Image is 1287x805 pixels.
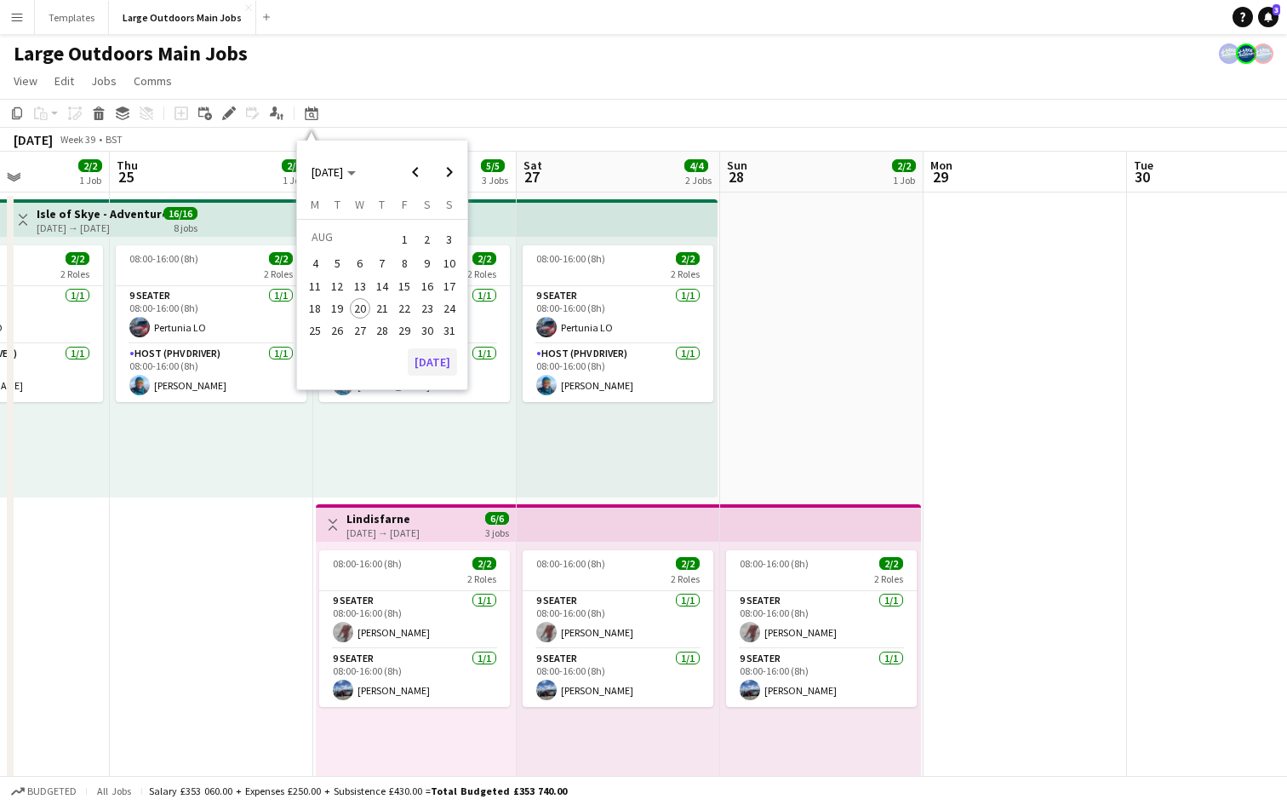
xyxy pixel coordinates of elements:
[305,276,325,296] span: 11
[37,221,163,234] div: [DATE] → [DATE]
[879,557,903,570] span: 2/2
[328,254,348,274] span: 5
[14,41,248,66] h1: Large Outdoors Main Jobs
[127,70,179,92] a: Comms
[174,220,197,234] div: 8 jobs
[349,275,371,297] button: 13-08-2025
[106,133,123,146] div: BST
[350,254,370,274] span: 6
[417,227,438,251] span: 2
[355,197,364,212] span: W
[326,252,348,274] button: 05-08-2025
[523,649,713,707] app-card-role: 9 Seater1/108:00-16:00 (8h)[PERSON_NAME]
[328,276,348,296] span: 12
[84,70,123,92] a: Jobs
[305,254,325,274] span: 4
[892,159,916,172] span: 2/2
[727,158,747,173] span: Sun
[305,298,325,319] span: 18
[78,159,102,172] span: 2/2
[350,276,370,296] span: 13
[536,252,605,265] span: 08:00-16:00 (8h)
[312,164,343,180] span: [DATE]
[439,320,460,341] span: 31
[481,159,505,172] span: 5/5
[35,1,109,34] button: Templates
[79,174,101,187] div: 1 Job
[66,252,89,265] span: 2/2
[438,252,460,274] button: 10-08-2025
[874,572,903,585] span: 2 Roles
[305,320,325,341] span: 25
[372,254,392,274] span: 7
[417,298,438,319] span: 23
[14,73,37,89] span: View
[326,319,348,342] button: 26-08-2025
[163,207,197,220] span: 16/16
[1273,4,1280,15] span: 3
[394,298,415,319] span: 22
[269,252,293,265] span: 2/2
[117,158,138,173] span: Thu
[114,167,138,187] span: 25
[726,591,917,649] app-card-role: 9 Seater1/108:00-16:00 (8h)[PERSON_NAME]
[319,550,510,707] app-job-card: 08:00-16:00 (8h)2/22 Roles9 Seater1/108:00-16:00 (8h)[PERSON_NAME]9 Seater1/108:00-16:00 (8h)[PER...
[1219,43,1239,64] app-user-avatar: Large Outdoors Office
[282,159,306,172] span: 2/2
[424,197,431,212] span: S
[684,159,708,172] span: 4/4
[349,252,371,274] button: 06-08-2025
[7,70,44,92] a: View
[394,254,415,274] span: 8
[415,297,438,319] button: 23-08-2025
[129,252,198,265] span: 08:00-16:00 (8h)
[304,252,326,274] button: 04-08-2025
[724,167,747,187] span: 28
[304,226,393,252] td: AUG
[415,252,438,274] button: 09-08-2025
[438,319,460,342] button: 31-08-2025
[346,526,420,539] div: [DATE] → [DATE]
[393,275,415,297] button: 15-08-2025
[326,297,348,319] button: 19-08-2025
[372,276,392,296] span: 14
[305,157,363,187] button: Choose month and year
[319,591,510,649] app-card-role: 9 Seater1/108:00-16:00 (8h)[PERSON_NAME]
[304,319,326,342] button: 25-08-2025
[523,591,713,649] app-card-role: 9 Seater1/108:00-16:00 (8h)[PERSON_NAME]
[394,320,415,341] span: 29
[439,276,460,296] span: 17
[56,133,99,146] span: Week 39
[446,197,453,212] span: S
[439,298,460,319] span: 24
[438,297,460,319] button: 24-08-2025
[523,344,713,402] app-card-role: Host (PHV Driver)1/108:00-16:00 (8h)[PERSON_NAME]
[1134,158,1153,173] span: Tue
[264,267,293,280] span: 2 Roles
[485,512,509,525] span: 6/6
[116,245,306,402] app-job-card: 08:00-16:00 (8h)2/22 Roles9 Seater1/108:00-16:00 (8h)Pertunia LOHost (PHV Driver)1/108:00-16:00 (...
[398,155,432,189] button: Previous month
[393,319,415,342] button: 29-08-2025
[726,649,917,707] app-card-role: 9 Seater1/108:00-16:00 (8h)[PERSON_NAME]
[417,254,438,274] span: 9
[371,319,393,342] button: 28-08-2025
[482,174,508,187] div: 3 Jobs
[521,167,542,187] span: 27
[372,298,392,319] span: 21
[523,245,713,402] app-job-card: 08:00-16:00 (8h)2/22 Roles9 Seater1/108:00-16:00 (8h)Pertunia LOHost (PHV Driver)1/108:00-16:00 (...
[394,276,415,296] span: 15
[523,550,713,707] app-job-card: 08:00-16:00 (8h)2/22 Roles9 Seater1/108:00-16:00 (8h)[PERSON_NAME]9 Seater1/108:00-16:00 (8h)[PER...
[676,252,700,265] span: 2/2
[283,174,305,187] div: 1 Job
[14,131,53,148] div: [DATE]
[930,158,952,173] span: Mon
[304,297,326,319] button: 18-08-2025
[726,550,917,707] div: 08:00-16:00 (8h)2/22 Roles9 Seater1/108:00-16:00 (8h)[PERSON_NAME]9 Seater1/108:00-16:00 (8h)[PER...
[116,286,306,344] app-card-role: 9 Seater1/108:00-16:00 (8h)Pertunia LO
[1131,167,1153,187] span: 30
[740,557,809,570] span: 08:00-16:00 (8h)
[1253,43,1273,64] app-user-avatar: Large Outdoors Office
[326,275,348,297] button: 12-08-2025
